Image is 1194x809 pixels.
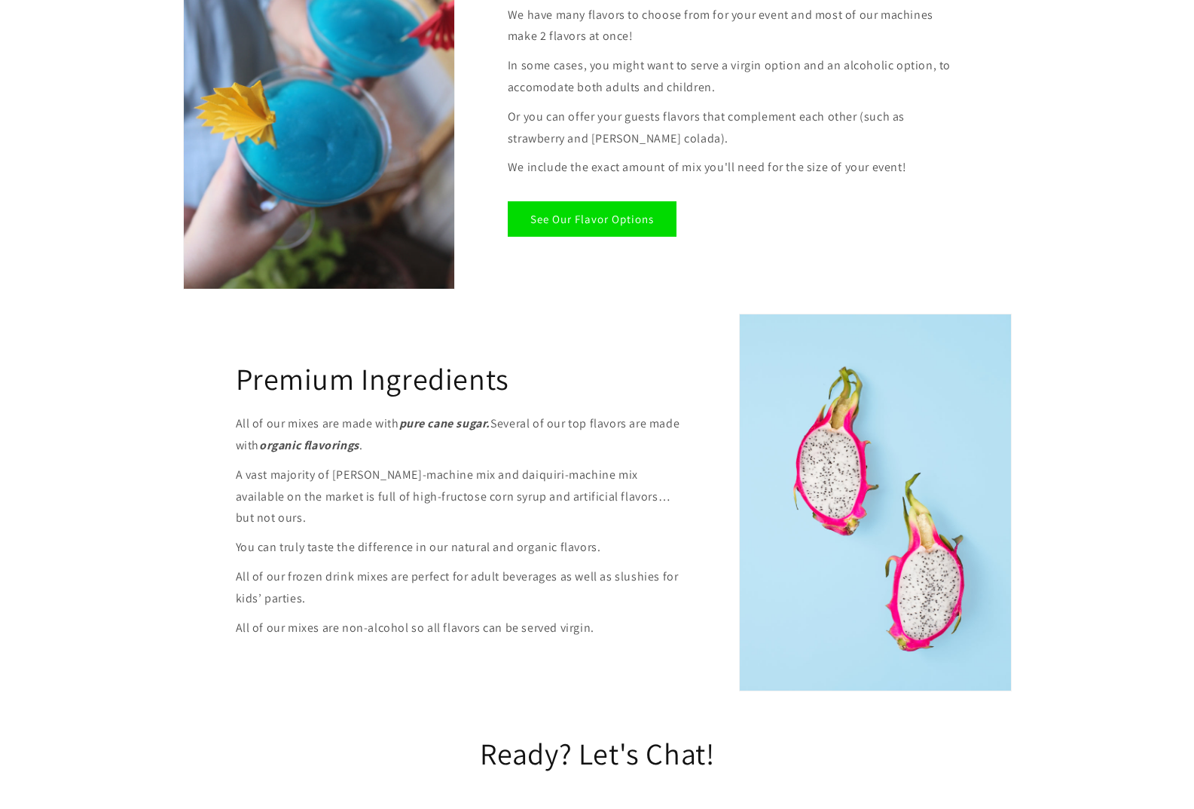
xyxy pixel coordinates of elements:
[236,566,687,610] p: All of our frozen drink mixes are perfect for adult beverages as well as slushies for kids’ parties.
[259,437,359,453] strong: organic flavorings
[236,359,509,398] h2: Premium Ingredients
[508,55,959,99] p: In some cases, you might want to serve a virgin option and an alcoholic option, to accomodate bot...
[236,537,687,559] p: You can truly taste the difference in our natural and organic flavors.
[236,413,687,457] p: All of our mixes are made with Several of our top flavors are made with .
[236,464,687,529] p: A vast majority of [PERSON_NAME]-machine mix and daiquiri-machine mix available on the market is ...
[304,734,891,773] h2: Ready? Let's Chat!
[508,106,959,150] p: Or you can offer your guests flavors that complement each other (such as strawberry and [PERSON_N...
[399,415,491,431] strong: pure cane sugar.
[236,617,687,639] p: All of our mixes are non-alcohol so all flavors can be served virgin.
[508,201,676,237] a: See Our Flavor Options
[508,5,959,48] p: We have many flavors to choose from for your event and most of our machines make 2 flavors at once!
[508,157,959,179] p: We include the exact amount of mix you'll need for the size of your event!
